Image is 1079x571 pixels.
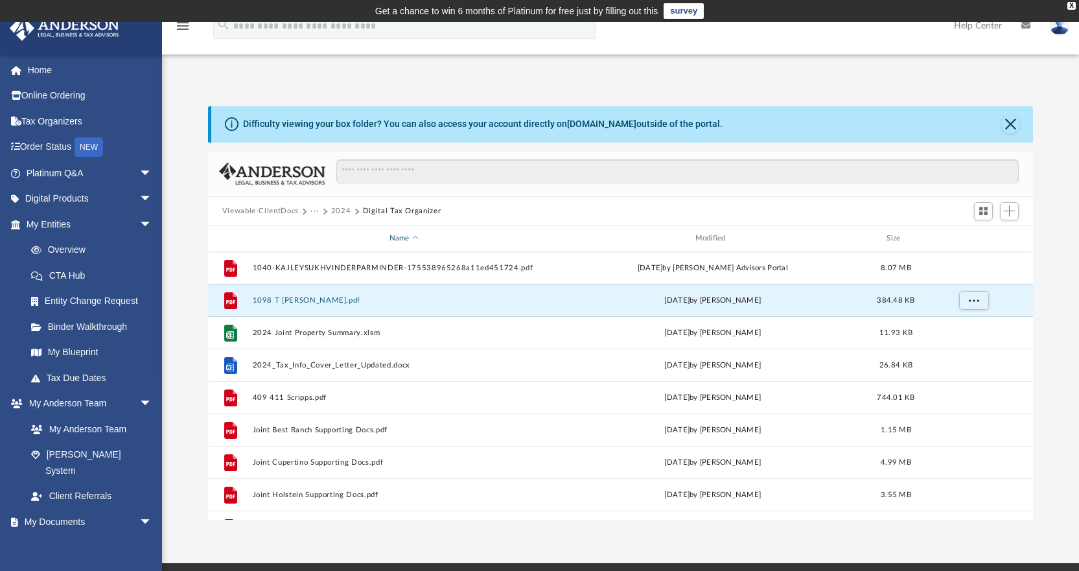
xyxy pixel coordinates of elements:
div: Size [870,233,922,244]
div: [DATE] by [PERSON_NAME] [561,489,864,501]
button: Add [1000,202,1019,220]
div: id [214,233,246,244]
a: Tax Organizers [9,108,172,134]
div: [DATE] by [PERSON_NAME] [561,360,864,371]
span: 4.99 MB [881,459,911,466]
i: menu [175,18,191,34]
a: [DOMAIN_NAME] [567,119,636,129]
a: Client Referrals [18,484,165,509]
a: My Anderson Team [18,416,159,442]
button: Joint Cupertino Supporting Docs.pdf [252,458,555,467]
span: 3.55 MB [881,491,911,498]
i: search [216,17,231,32]
a: My Anderson Teamarrow_drop_down [9,391,165,417]
div: [DATE] by [PERSON_NAME] [561,425,864,436]
button: Digital Tax Organizer [363,205,441,217]
div: [DATE] by [PERSON_NAME] [561,457,864,469]
button: 1098 T [PERSON_NAME].pdf [252,296,555,305]
button: 409 411 Scripps.pdf [252,393,555,402]
button: 2024 Joint Property Summary.xlsm [252,329,555,337]
span: 8.07 MB [881,264,911,272]
button: 1040-KAJLEYSUKHVINDERPARMINDER-175538965268a11ed451724.pdf [252,264,555,272]
span: arrow_drop_down [139,391,165,417]
span: arrow_drop_down [139,160,165,187]
div: NEW [75,137,103,157]
div: grid [208,251,1034,520]
div: [DATE] by [PERSON_NAME] Advisors Portal [561,262,864,274]
a: survey [664,3,704,19]
span: arrow_drop_down [139,211,165,238]
a: CTA Hub [18,262,172,288]
a: Home [9,57,172,83]
button: Close [1001,115,1019,134]
a: My Entitiesarrow_drop_down [9,211,172,237]
div: [DATE] by [PERSON_NAME] [561,327,864,339]
button: More options [958,291,988,310]
div: Difficulty viewing your box folder? You can also access your account directly on outside of the p... [243,117,723,131]
div: Modified [561,233,864,244]
button: Switch to Grid View [974,202,993,220]
button: Joint Best Ranch Supporting Docs.pdf [252,426,555,434]
a: menu [175,25,191,34]
img: Anderson Advisors Platinum Portal [6,16,123,41]
div: close [1067,2,1076,10]
div: [DATE] by [PERSON_NAME] [561,392,864,404]
button: 2024_Tax_Info_Cover_Letter_Updated.docx [252,361,555,369]
span: 26.84 KB [879,362,912,369]
a: Binder Walkthrough [18,314,172,340]
a: Overview [18,237,172,263]
img: User Pic [1050,16,1069,35]
span: 744.01 KB [877,394,914,401]
div: id [927,233,1018,244]
div: Get a chance to win 6 months of Platinum for free just by filling out this [375,3,658,19]
a: Order StatusNEW [9,134,172,161]
div: [DATE] by [PERSON_NAME] [561,295,864,307]
a: Entity Change Request [18,288,172,314]
a: Platinum Q&Aarrow_drop_down [9,160,172,186]
button: Joint Holstein Supporting Docs.pdf [252,491,555,499]
button: 2024 [331,205,351,217]
div: Name [251,233,555,244]
a: Online Ordering [9,83,172,109]
button: Viewable-ClientDocs [222,205,299,217]
a: My Blueprint [18,340,165,366]
span: arrow_drop_down [139,186,165,213]
a: My Documentsarrow_drop_down [9,509,165,535]
input: Search files and folders [336,159,1019,184]
a: Tax Due Dates [18,365,172,391]
a: Digital Productsarrow_drop_down [9,186,172,212]
span: arrow_drop_down [139,509,165,535]
a: [PERSON_NAME] System [18,442,165,484]
span: 1.15 MB [881,426,911,434]
button: ··· [310,205,319,217]
span: 384.48 KB [877,297,914,304]
span: 11.93 KB [879,329,912,336]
